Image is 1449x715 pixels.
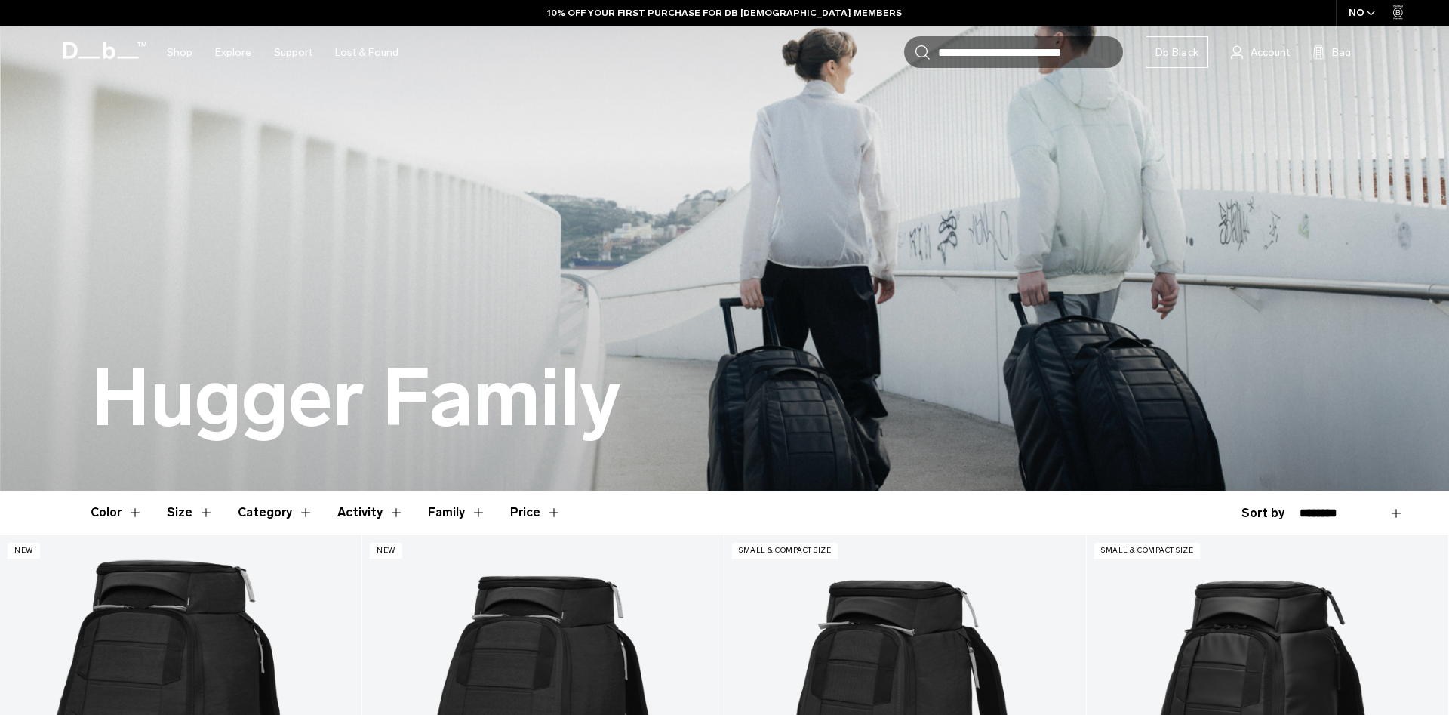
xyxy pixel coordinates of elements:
button: Toggle Price [510,491,561,535]
button: Bag [1312,43,1351,61]
button: Toggle Filter [428,491,486,535]
nav: Main Navigation [155,26,410,79]
a: Db Black [1146,36,1208,68]
a: 10% OFF YOUR FIRST PURCHASE FOR DB [DEMOGRAPHIC_DATA] MEMBERS [547,6,902,20]
h1: Hugger Family [91,355,621,442]
button: Toggle Filter [238,491,313,535]
button: Toggle Filter [337,491,404,535]
p: Small & Compact Size [732,543,838,559]
button: Toggle Filter [91,491,143,535]
button: Toggle Filter [167,491,214,535]
p: New [8,543,40,559]
p: Small & Compact Size [1094,543,1200,559]
a: Support [274,26,312,79]
span: Bag [1332,45,1351,60]
a: Explore [215,26,251,79]
a: Account [1231,43,1290,61]
span: Account [1251,45,1290,60]
p: New [370,543,402,559]
a: Shop [167,26,192,79]
a: Lost & Found [335,26,398,79]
